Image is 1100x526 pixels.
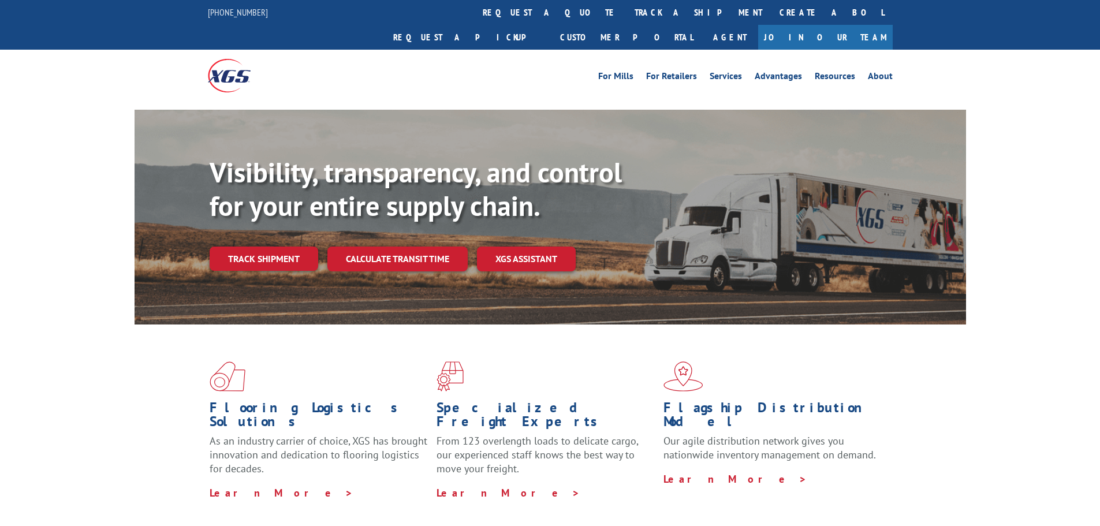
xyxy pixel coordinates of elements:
h1: Flooring Logistics Solutions [210,401,428,434]
a: Resources [815,72,855,84]
span: As an industry carrier of choice, XGS has brought innovation and dedication to flooring logistics... [210,434,427,475]
a: Learn More > [437,486,580,499]
img: xgs-icon-focused-on-flooring-red [437,361,464,391]
img: xgs-icon-total-supply-chain-intelligence-red [210,361,245,391]
a: For Retailers [646,72,697,84]
h1: Flagship Distribution Model [663,401,882,434]
a: Calculate transit time [327,247,468,271]
span: Our agile distribution network gives you nationwide inventory management on demand. [663,434,876,461]
a: Advantages [755,72,802,84]
a: Request a pickup [385,25,551,50]
a: [PHONE_NUMBER] [208,6,268,18]
h1: Specialized Freight Experts [437,401,655,434]
a: Learn More > [663,472,807,486]
a: About [868,72,893,84]
a: Join Our Team [758,25,893,50]
p: From 123 overlength loads to delicate cargo, our experienced staff knows the best way to move you... [437,434,655,486]
a: Customer Portal [551,25,702,50]
a: Learn More > [210,486,353,499]
a: For Mills [598,72,633,84]
a: XGS ASSISTANT [477,247,576,271]
b: Visibility, transparency, and control for your entire supply chain. [210,154,622,223]
a: Agent [702,25,758,50]
a: Services [710,72,742,84]
a: Track shipment [210,247,318,271]
img: xgs-icon-flagship-distribution-model-red [663,361,703,391]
